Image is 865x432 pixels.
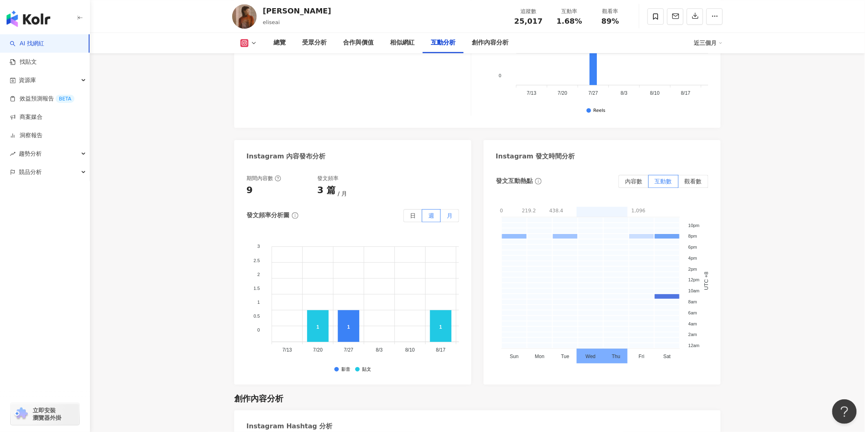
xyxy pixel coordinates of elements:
[535,354,545,359] tspan: Mon
[688,299,697,304] tspan: 8am
[338,190,347,197] span: 月
[595,7,626,16] div: 觀看率
[19,71,36,89] span: 資源庫
[291,211,300,220] span: info-circle
[254,258,260,263] tspan: 2.5
[247,184,253,197] div: 9
[688,310,697,315] tspan: 6am
[247,211,289,220] div: 發文頻率分析圖
[694,36,723,49] div: 近三個月
[685,178,702,185] span: 觀看數
[313,347,323,353] tspan: 7/20
[650,90,660,96] tspan: 8/10
[263,19,280,25] span: eliseai
[499,73,501,78] tspan: 0
[688,278,700,283] tspan: 12pm
[247,175,281,182] div: 期間內容數
[344,347,354,353] tspan: 7/27
[688,256,697,261] tspan: 4pm
[639,354,645,359] tspan: Fri
[663,354,671,359] tspan: Sat
[263,6,331,16] div: [PERSON_NAME]
[612,354,621,359] tspan: Thu
[405,347,415,353] tspan: 8/10
[527,90,537,96] tspan: 7/13
[625,178,642,185] span: 內容數
[561,354,570,359] tspan: Tue
[681,90,691,96] tspan: 8/17
[19,163,42,181] span: 競品分析
[688,245,697,249] tspan: 6pm
[317,184,336,197] div: 3 篇
[496,152,575,161] div: Instagram 發文時間分析
[688,321,697,326] tspan: 4am
[428,212,434,219] span: 週
[10,58,37,66] a: 找貼文
[688,267,697,272] tspan: 2pm
[554,7,585,16] div: 互動率
[10,40,44,48] a: searchAI 找網紅
[282,347,292,353] tspan: 7/13
[510,354,518,359] tspan: Sun
[302,38,327,48] div: 受眾分析
[688,288,700,293] tspan: 10am
[376,347,383,353] tspan: 8/3
[258,300,260,305] tspan: 1
[496,177,533,185] div: 發文互動熱點
[254,286,260,291] tspan: 1.5
[341,367,350,372] div: 影音
[13,408,29,421] img: chrome extension
[33,407,61,421] span: 立即安裝 瀏覽器外掛
[514,17,542,25] span: 25,017
[447,212,453,219] span: 月
[317,175,338,182] div: 發文頻率
[688,332,697,337] tspan: 2am
[655,178,672,185] span: 互動數
[688,343,700,348] tspan: 12am
[234,393,283,404] div: 創作內容分析
[390,38,415,48] div: 相似網紅
[586,354,596,359] tspan: Wed
[7,11,50,27] img: logo
[343,38,374,48] div: 合作與價值
[247,422,332,431] div: Instagram Hashtag 分析
[11,403,79,425] a: chrome extension立即安裝 瀏覽器外掛
[362,367,371,372] div: 貼文
[258,244,260,249] tspan: 3
[594,108,605,114] div: Reels
[410,212,416,219] span: 日
[10,95,74,103] a: 效益預測報告BETA
[258,328,260,333] tspan: 0
[472,38,509,48] div: 創作內容分析
[10,151,16,157] span: rise
[621,90,627,96] tspan: 8/3
[601,17,619,25] span: 89%
[688,234,697,238] tspan: 8pm
[703,272,709,290] text: UTC +8
[254,314,260,318] tspan: 0.5
[436,347,446,353] tspan: 8/17
[273,38,286,48] div: 總覽
[688,223,700,228] tspan: 10pm
[232,4,257,29] img: KOL Avatar
[558,90,567,96] tspan: 7/20
[534,177,543,186] span: info-circle
[431,38,455,48] div: 互動分析
[247,152,326,161] div: Instagram 內容發布分析
[557,17,582,25] span: 1.68%
[10,131,43,140] a: 洞察報告
[513,7,544,16] div: 追蹤數
[589,90,598,96] tspan: 7/27
[19,145,42,163] span: 趨勢分析
[832,399,857,424] iframe: Help Scout Beacon - Open
[258,272,260,277] tspan: 2
[10,113,43,121] a: 商案媒合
